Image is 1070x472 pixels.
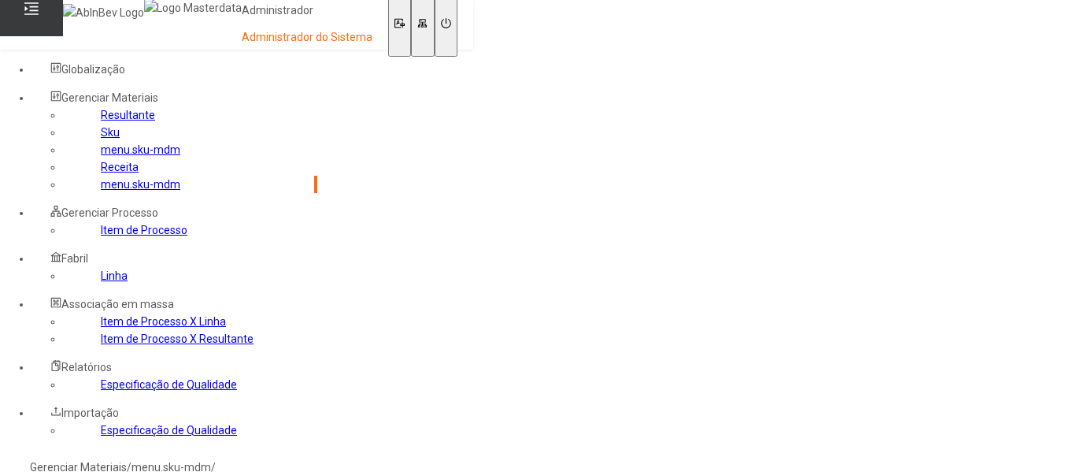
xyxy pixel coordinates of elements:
[242,30,372,46] p: Administrador do Sistema
[63,4,144,21] img: AbInBev Logo
[101,378,237,391] a: Especificação de Qualidade
[61,407,119,419] span: Importação
[242,3,372,19] p: Administrador
[101,143,180,156] a: menu.sku-mdm
[101,269,128,282] a: Linha
[61,206,158,219] span: Gerenciar Processo
[61,361,112,374] span: Relatórios
[101,178,180,191] a: menu.sku-mdm
[101,315,226,328] a: Item de Processo X Linha
[101,126,120,139] a: Sku
[101,424,237,437] a: Especificação de Qualidade
[61,298,174,310] span: Associação em massa
[101,224,187,236] a: Item de Processo
[101,333,254,345] a: Item de Processo X Resultante
[61,63,125,76] span: Globalização
[61,252,88,265] span: Fabril
[101,161,139,173] a: Receita
[61,91,158,104] span: Gerenciar Materiais
[101,109,155,121] a: Resultante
